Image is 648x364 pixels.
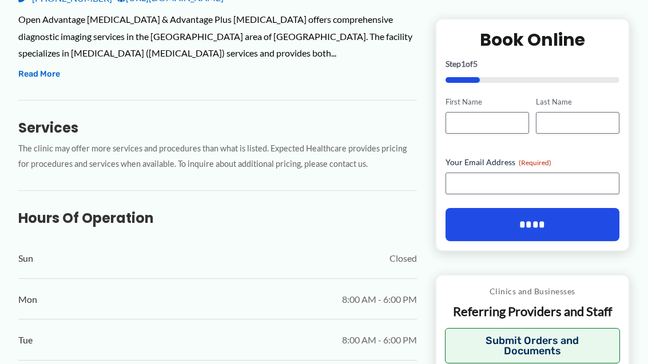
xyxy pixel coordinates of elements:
[445,284,620,299] p: Clinics and Businesses
[342,331,417,349] span: 8:00 AM - 6:00 PM
[445,303,620,320] p: Referring Providers and Staff
[18,291,37,308] span: Mon
[473,59,478,69] span: 5
[18,67,60,81] button: Read More
[18,209,417,227] h3: Hours of Operation
[446,97,529,107] label: First Name
[446,157,619,168] label: Your Email Address
[342,291,417,308] span: 8:00 AM - 6:00 PM
[446,60,619,68] p: Step of
[18,141,417,172] p: The clinic may offer more services and procedures than what is listed. Expected Healthcare provid...
[446,29,619,51] h2: Book Online
[18,119,417,137] h3: Services
[389,250,417,267] span: Closed
[536,97,619,107] label: Last Name
[18,250,33,267] span: Sun
[445,328,620,363] button: Submit Orders and Documents
[18,331,33,349] span: Tue
[461,59,466,69] span: 1
[519,158,551,167] span: (Required)
[18,11,417,62] div: Open Advantage [MEDICAL_DATA] & Advantage Plus [MEDICAL_DATA] offers comprehensive diagnostic ima...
